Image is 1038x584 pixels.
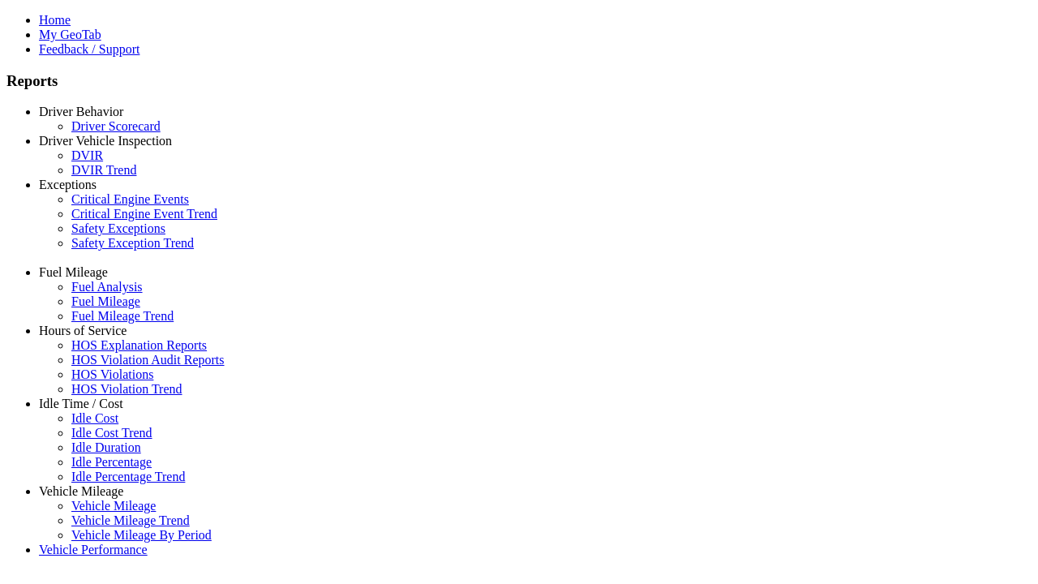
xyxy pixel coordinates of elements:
[71,192,189,206] a: Critical Engine Events
[39,484,123,498] a: Vehicle Mileage
[71,294,140,308] a: Fuel Mileage
[39,178,97,191] a: Exceptions
[71,119,161,133] a: Driver Scorecard
[39,105,123,118] a: Driver Behavior
[71,528,212,542] a: Vehicle Mileage By Period
[71,236,194,250] a: Safety Exception Trend
[71,382,182,396] a: HOS Violation Trend
[71,338,207,352] a: HOS Explanation Reports
[71,426,152,440] a: Idle Cost Trend
[71,148,103,162] a: DVIR
[71,470,185,483] a: Idle Percentage Trend
[71,455,152,469] a: Idle Percentage
[71,440,141,454] a: Idle Duration
[39,397,123,410] a: Idle Time / Cost
[39,42,139,56] a: Feedback / Support
[71,499,156,513] a: Vehicle Mileage
[71,280,143,294] a: Fuel Analysis
[39,324,127,337] a: Hours of Service
[39,543,148,556] a: Vehicle Performance
[39,28,101,41] a: My GeoTab
[71,207,217,221] a: Critical Engine Event Trend
[71,309,174,323] a: Fuel Mileage Trend
[71,163,136,177] a: DVIR Trend
[71,513,190,527] a: Vehicle Mileage Trend
[39,13,71,27] a: Home
[6,72,1032,90] h3: Reports
[71,353,225,367] a: HOS Violation Audit Reports
[39,265,108,279] a: Fuel Mileage
[71,367,153,381] a: HOS Violations
[71,221,165,235] a: Safety Exceptions
[71,411,118,425] a: Idle Cost
[39,134,172,148] a: Driver Vehicle Inspection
